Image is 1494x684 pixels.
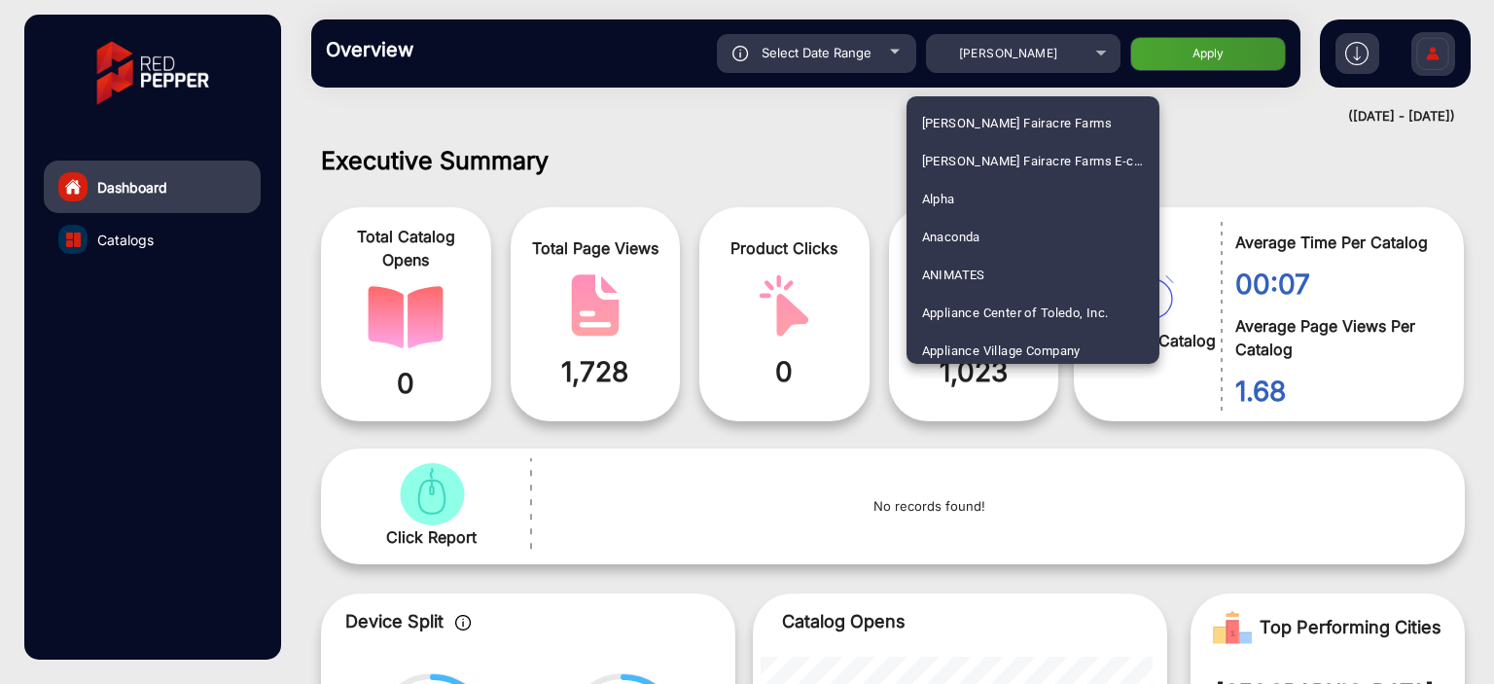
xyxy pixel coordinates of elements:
span: Appliance Center of Toledo, Inc. [922,294,1109,332]
span: [PERSON_NAME] Fairacre Farms E-commerce [922,142,1144,180]
span: Alpha [922,180,955,218]
span: Appliance Village Company [922,332,1081,370]
span: [PERSON_NAME] Fairacre Farms [922,104,1112,142]
span: ANIMATES [922,256,985,294]
span: Anaconda [922,218,980,256]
